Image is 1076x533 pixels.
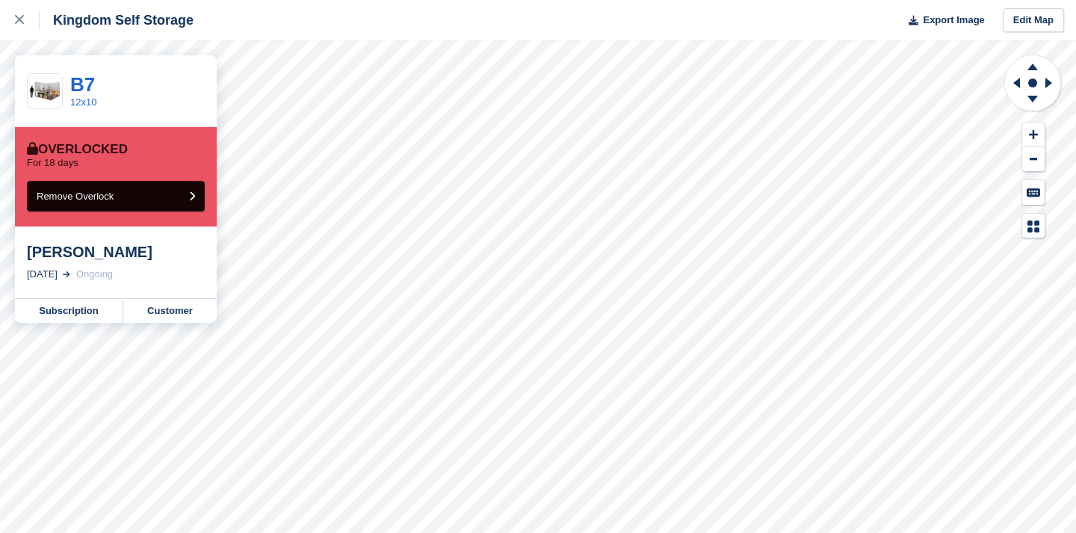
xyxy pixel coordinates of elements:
div: Overlocked [27,142,128,157]
img: arrow-right-light-icn-cde0832a797a2874e46488d9cf13f60e5c3a73dbe684e267c42b8395dfbc2abf.svg [63,271,70,277]
button: Map Legend [1022,214,1045,238]
a: Subscription [15,299,123,323]
button: Zoom In [1022,123,1045,147]
span: Remove Overlock [37,191,114,202]
a: Customer [123,299,217,323]
button: Remove Overlock [27,181,205,212]
div: Kingdom Self Storage [40,11,194,29]
p: For 18 days [27,157,78,169]
div: [PERSON_NAME] [27,243,205,261]
button: Zoom Out [1022,147,1045,172]
a: B7 [70,73,95,96]
button: Keyboard Shortcuts [1022,180,1045,205]
span: Export Image [923,13,984,28]
img: 100-sqft-unit.jpg [28,78,62,105]
a: 12x10 [70,96,96,108]
button: Export Image [900,8,985,33]
a: Edit Map [1003,8,1064,33]
div: [DATE] [27,267,58,282]
div: Ongoing [76,267,113,282]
